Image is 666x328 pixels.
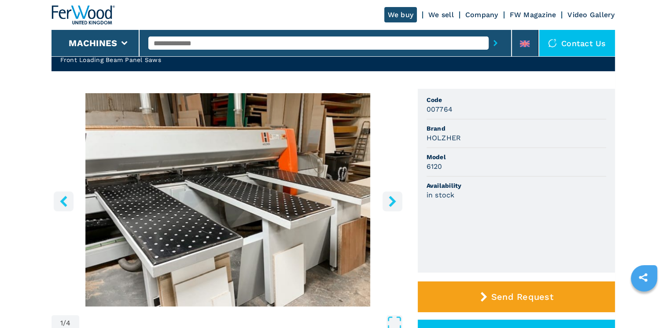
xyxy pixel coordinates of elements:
button: Machines [69,38,117,48]
span: Availability [427,181,606,190]
span: 1 [60,320,63,327]
a: FW Magazine [510,11,556,19]
span: / [63,320,66,327]
button: submit-button [489,33,502,53]
iframe: Chat [629,288,659,321]
button: Send Request [418,281,615,312]
a: sharethis [632,266,654,288]
h2: Front Loading Beam Panel Saws [60,55,161,64]
a: Company [465,11,498,19]
img: Ferwood [52,5,115,25]
h3: HOLZHER [427,133,461,143]
button: right-button [383,191,402,211]
span: Send Request [491,292,553,302]
div: Go to Slide 1 [52,93,405,306]
a: We buy [384,7,417,22]
span: Brand [427,124,606,133]
h3: in stock [427,190,455,200]
img: Contact us [548,39,557,47]
a: Video Gallery [567,11,614,19]
div: Contact us [539,30,615,56]
a: We sell [428,11,454,19]
button: left-button [54,191,74,211]
span: 4 [66,320,70,327]
span: Model [427,153,606,161]
h3: 007764 [427,104,453,114]
h3: 6120 [427,161,442,171]
img: Front Loading Beam Panel Saws HOLZHER 6120 [52,93,405,306]
span: Code [427,95,606,104]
